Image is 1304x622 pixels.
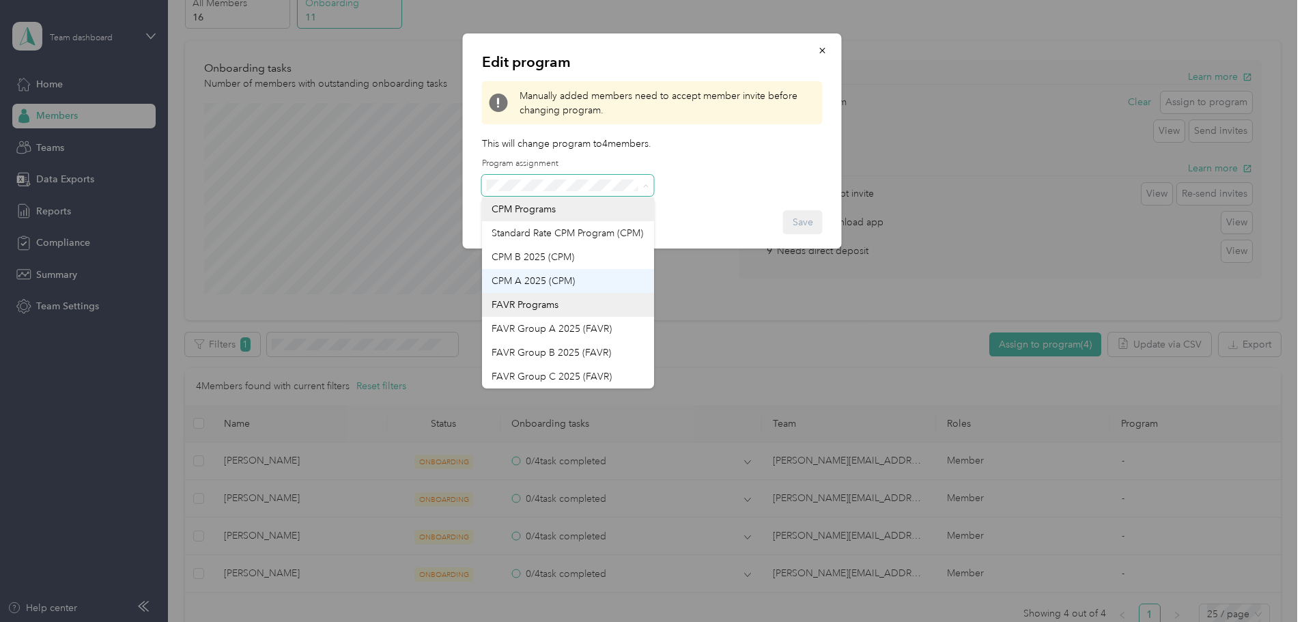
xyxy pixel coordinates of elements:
[492,371,612,382] span: FAVR Group C 2025 (FAVR)
[492,227,643,239] span: Standard Rate CPM Program (CPM)
[492,275,575,287] span: CPM A 2025 (CPM)
[492,251,574,263] span: CPM B 2025 (CPM)
[482,137,823,151] p: This will change program to 4 member s .
[482,158,654,170] label: Program assignment
[482,53,823,72] p: Edit program
[482,293,654,317] li: FAVR Programs
[492,347,611,358] span: FAVR Group B 2025 (FAVR)
[1228,546,1304,622] iframe: Everlance-gr Chat Button Frame
[482,197,654,221] li: CPM Programs
[492,323,612,335] span: FAVR Group A 2025 (FAVR)
[520,89,816,117] span: Manually added members need to accept member invite before changing program.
